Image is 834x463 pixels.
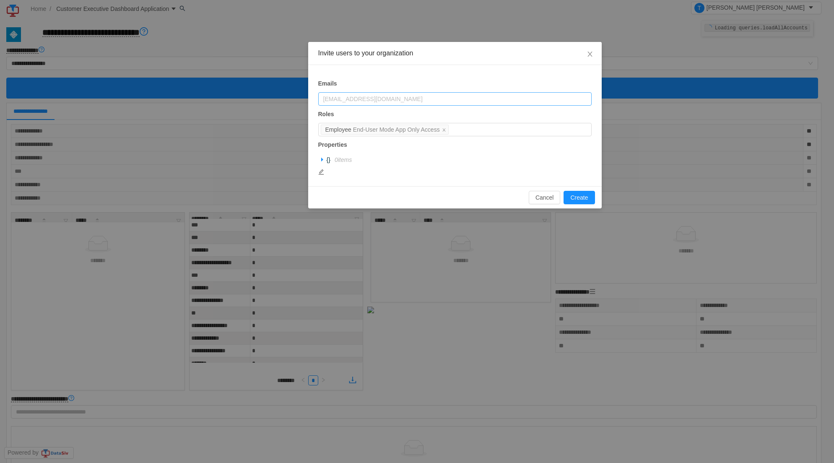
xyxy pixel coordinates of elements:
[442,127,446,132] i: icon: close
[323,95,583,103] div: [EMAIL_ADDRESS][DOMAIN_NAME]
[318,111,334,117] strong: Roles
[318,80,337,87] strong: Emails
[335,156,352,163] span: 0 item s
[318,49,592,58] div: Invite users to your organization
[318,169,324,175] i: icon: edit
[328,156,330,164] span: }
[318,141,347,148] strong: Properties
[353,126,440,133] span: End-User Mode App Only Access
[529,191,561,204] button: Cancel
[325,126,440,133] span: Employee
[578,42,602,65] button: Close
[587,51,593,57] i: icon: close
[564,191,595,204] button: Create
[327,156,329,164] span: {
